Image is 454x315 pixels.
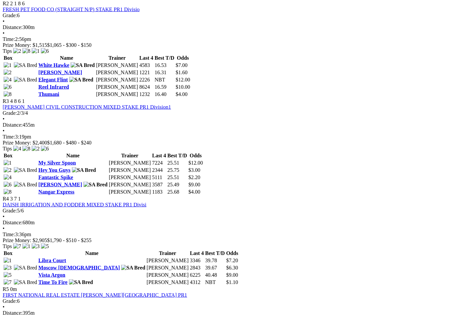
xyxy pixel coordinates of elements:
[4,265,12,271] img: 3
[109,181,151,188] td: [PERSON_NAME]
[175,55,190,61] th: Odds
[205,279,225,286] td: NBT
[139,69,153,76] td: 1221
[3,202,146,207] a: DAISH IRRIGATION AND FODDER MIXED STAKE PR1 Divisi
[3,42,451,48] div: Prize Money: $1,515
[146,250,189,257] th: Trainer
[176,62,187,68] span: $7.00
[189,265,204,271] td: 2843
[10,98,25,104] span: 4 8 6 1
[96,62,138,69] td: [PERSON_NAME]
[146,257,189,264] td: [PERSON_NAME]
[96,84,138,90] td: [PERSON_NAME]
[13,146,21,152] img: 4
[152,174,166,181] td: 5111
[3,220,22,225] span: Distance:
[32,243,40,249] img: 3
[3,232,451,237] div: 3:36pm
[3,110,451,116] div: 2/3/4
[176,77,190,82] span: $12.00
[188,174,200,180] span: $2.20
[38,272,65,278] a: Vista Argon
[188,189,200,195] span: $4.00
[14,167,37,173] img: SA Bred
[38,189,74,195] a: Nangar Express
[4,167,12,173] img: 2
[3,298,451,304] div: 6
[176,91,187,97] span: $4.00
[3,146,12,151] span: Tips
[3,18,5,24] span: •
[3,122,22,128] span: Distance:
[4,62,12,68] img: 1
[139,55,153,61] th: Last 4
[109,174,151,181] td: [PERSON_NAME]
[14,279,37,285] img: SA Bred
[3,243,12,249] span: Tips
[3,208,17,213] span: Grade:
[22,146,30,152] img: 8
[69,77,93,83] img: SA Bred
[38,152,108,159] th: Name
[154,55,175,61] th: Best T/D
[4,174,12,180] img: 4
[4,91,12,97] img: 8
[47,237,92,243] span: $1,790 - $510 - $255
[4,189,12,195] img: 8
[146,272,189,278] td: [PERSON_NAME]
[3,214,5,219] span: •
[14,182,37,188] img: SA Bred
[38,258,66,263] a: Libra Court
[109,167,151,173] td: [PERSON_NAME]
[226,250,238,257] th: Odds
[38,167,70,173] a: Hey You Guys
[38,182,82,187] a: [PERSON_NAME]
[4,250,13,256] span: Box
[3,128,5,134] span: •
[72,167,96,173] img: SA Bred
[4,279,12,285] img: 7
[38,62,69,68] a: White Hawke
[3,286,9,292] span: R5
[3,104,171,110] a: [PERSON_NAME] CIVIL CONSTRUCTION MIXED STAKE PR1 Division1
[32,146,40,152] img: 2
[3,298,17,304] span: Grade:
[3,48,12,54] span: Tips
[109,189,151,195] td: [PERSON_NAME]
[13,48,21,54] img: 2
[226,265,238,270] span: $6.30
[3,304,5,310] span: •
[139,84,153,90] td: 8624
[3,36,451,42] div: 2:56pm
[188,152,203,159] th: Odds
[188,160,203,166] span: $12.00
[139,91,153,98] td: 1232
[4,84,12,90] img: 6
[189,272,204,278] td: 6225
[41,243,49,249] img: 5
[38,250,146,257] th: Name
[121,265,145,271] img: SA Bred
[3,36,15,42] span: Time:
[38,70,82,75] a: [PERSON_NAME]
[4,182,12,188] img: 6
[3,196,9,202] span: R4
[38,279,67,285] a: Time To Fire
[83,182,108,188] img: SA Bred
[167,152,187,159] th: Best T/D
[10,1,25,6] span: 2 1 8 6
[4,258,12,264] img: 1
[13,243,21,249] img: 7
[205,272,225,278] td: 40.48
[4,153,13,158] span: Box
[189,279,204,286] td: 4312
[3,208,451,214] div: 5/6
[3,7,140,12] a: FRESH PET FOOD CO (STRAIGHT N/P) STAKE PR1 Divisio
[3,134,451,140] div: 3:19pm
[4,272,12,278] img: 5
[41,146,49,152] img: 6
[146,279,189,286] td: [PERSON_NAME]
[176,84,190,90] span: $10.00
[69,279,93,285] img: SA Bred
[3,116,5,122] span: •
